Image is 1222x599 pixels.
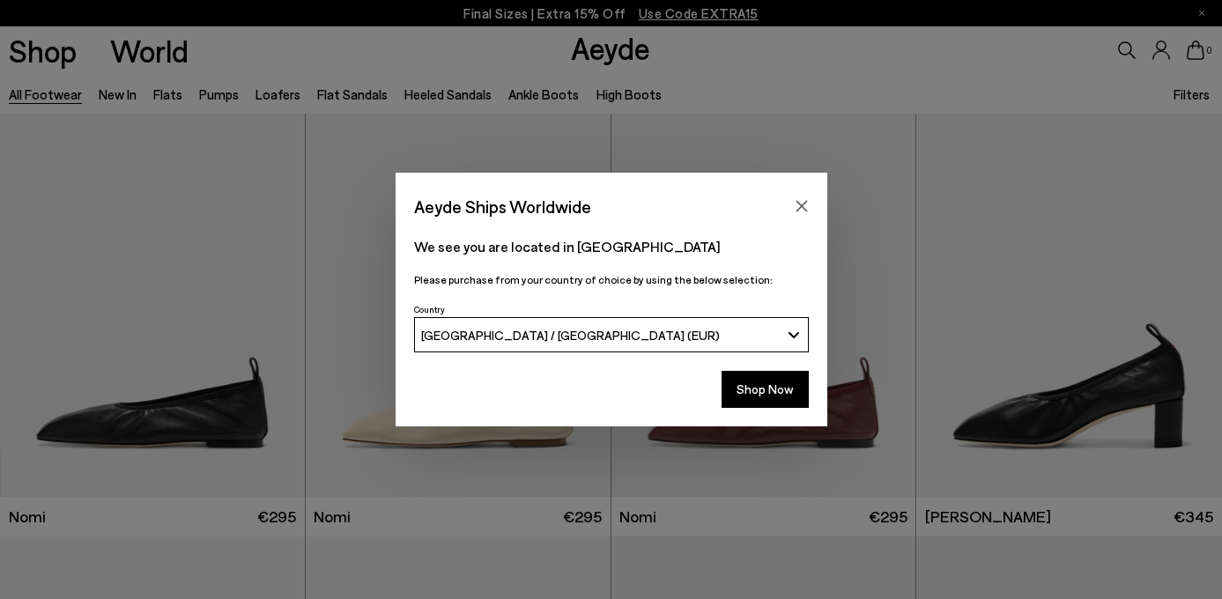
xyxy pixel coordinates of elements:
[722,371,809,408] button: Shop Now
[414,304,445,314] span: Country
[414,236,809,257] p: We see you are located in [GEOGRAPHIC_DATA]
[414,191,591,222] span: Aeyde Ships Worldwide
[421,328,720,343] span: [GEOGRAPHIC_DATA] / [GEOGRAPHIC_DATA] (EUR)
[789,193,815,219] button: Close
[414,271,809,288] p: Please purchase from your country of choice by using the below selection:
